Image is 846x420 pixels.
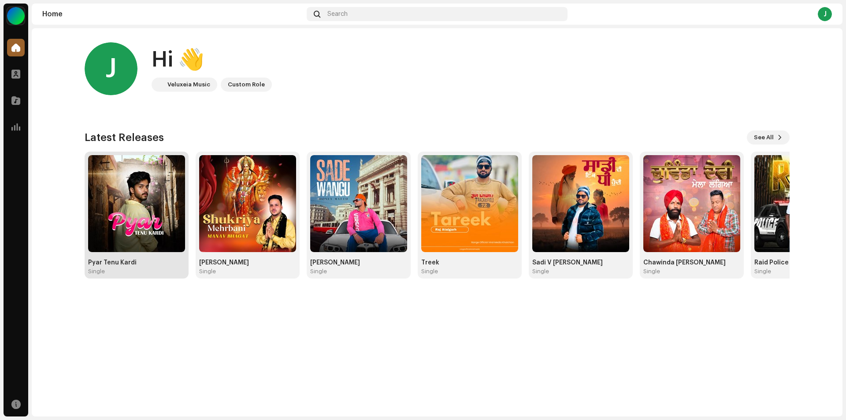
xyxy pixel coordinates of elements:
[643,155,740,252] img: 3a85a25e-c3db-472f-af93-cb0039b84fae
[153,79,164,90] img: 5e0b14aa-8188-46af-a2b3-2644d628e69a
[818,7,832,21] div: J
[199,155,296,252] img: 542cbcf0-eb15-441a-ba99-3816df18fc3e
[532,268,549,275] div: Single
[747,130,790,145] button: See All
[421,155,518,252] img: 3cda0c57-25e8-4fbe-8311-1060d9092a62
[327,11,348,18] span: Search
[228,79,265,90] div: Custom Role
[532,155,629,252] img: 4372e621-d22a-4d02-baa4-d3d9c6b8d8c4
[85,42,137,95] div: J
[532,259,629,266] div: Sadi V [PERSON_NAME]
[421,259,518,266] div: Treek
[310,259,407,266] div: [PERSON_NAME]
[310,155,407,252] img: 7daea45f-bfcc-493c-b72f-88e004b1b88a
[421,268,438,275] div: Single
[88,155,185,252] img: 0a53b1db-5b62-44ca-ae21-446ab817fc6c
[42,11,303,18] div: Home
[643,268,660,275] div: Single
[167,79,210,90] div: Veluxeia Music
[88,268,105,275] div: Single
[310,268,327,275] div: Single
[643,259,740,266] div: Chawinda [PERSON_NAME]
[754,268,771,275] div: Single
[754,129,774,146] span: See All
[152,46,272,74] div: Hi 👋
[88,259,185,266] div: Pyar Tenu Kardi
[85,130,164,145] h3: Latest Releases
[199,259,296,266] div: [PERSON_NAME]
[199,268,216,275] div: Single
